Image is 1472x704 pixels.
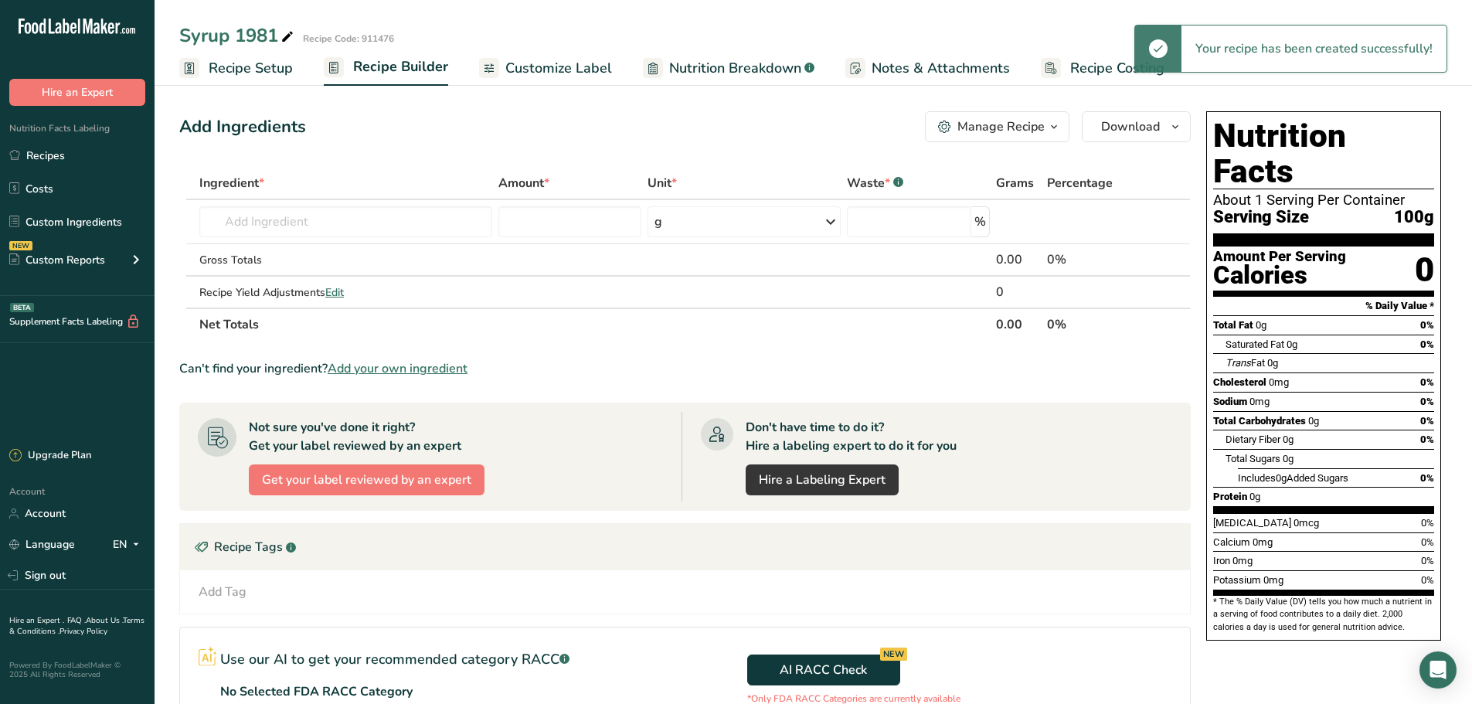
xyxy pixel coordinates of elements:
a: Terms & Conditions . [9,615,144,637]
span: AI RACC Check [780,661,867,679]
a: Recipe Costing [1041,51,1164,86]
span: Saturated Fat [1226,338,1284,350]
button: AI RACC Check NEW [747,655,900,685]
div: Recipe Yield Adjustments [199,284,492,301]
span: Download [1101,117,1160,136]
span: Grams [996,174,1034,192]
span: Add your own ingredient [328,359,467,378]
th: Net Totals [196,308,993,340]
a: Nutrition Breakdown [643,51,814,86]
span: Percentage [1047,174,1113,192]
div: NEW [880,648,907,661]
span: Total Carbohydrates [1213,415,1306,427]
th: 0.00 [993,308,1043,340]
span: 0% [1420,396,1434,407]
div: 0% [1047,250,1141,269]
span: Dietary Fiber [1226,434,1280,445]
div: g [654,213,662,231]
span: Calcium [1213,536,1250,548]
a: Recipe Setup [179,51,293,86]
span: Edit [325,285,344,300]
span: 0mg [1253,536,1273,548]
div: 0.00 [996,250,1040,269]
span: Total Fat [1213,319,1253,331]
div: Your recipe has been created successfully! [1181,26,1447,72]
span: Total Sugars [1226,453,1280,464]
p: No Selected FDA RACC Category [220,682,413,701]
span: 0% [1421,555,1434,566]
button: Manage Recipe [925,111,1069,142]
span: 0mg [1263,574,1283,586]
span: Unit [648,174,677,192]
span: 0mcg [1294,517,1319,529]
a: Notes & Attachments [845,51,1010,86]
span: 0% [1420,319,1434,331]
span: Potassium [1213,574,1261,586]
a: FAQ . [67,615,86,626]
span: 0g [1283,434,1294,445]
span: 0g [1267,357,1278,369]
span: 0mg [1232,555,1253,566]
div: Upgrade Plan [9,448,91,464]
h1: Nutrition Facts [1213,118,1434,189]
span: Ingredient [199,174,264,192]
div: Not sure you've done it right? Get your label reviewed by an expert [249,418,461,455]
span: 0% [1421,574,1434,586]
div: EN [113,536,145,554]
span: Recipe Setup [209,58,293,79]
div: Add Tag [199,583,246,601]
a: Recipe Builder [324,49,448,87]
span: Protein [1213,491,1247,502]
i: Trans [1226,357,1251,369]
span: Customize Label [505,58,612,79]
button: Hire an Expert [9,79,145,106]
div: Can't find your ingredient? [179,359,1191,378]
input: Add Ingredient [199,206,492,237]
div: Don't have time to do it? Hire a labeling expert to do it for you [746,418,957,455]
span: 0% [1421,517,1434,529]
section: * The % Daily Value (DV) tells you how much a nutrient in a serving of food contributes to a dail... [1213,596,1434,634]
div: Recipe Tags [180,524,1190,570]
span: [MEDICAL_DATA] [1213,517,1291,529]
div: Manage Recipe [957,117,1045,136]
span: 0% [1420,376,1434,388]
span: 0mg [1269,376,1289,388]
span: Iron [1213,555,1230,566]
p: Use our AI to get your recommended category RACC [220,649,569,670]
span: Nutrition Breakdown [669,58,801,79]
span: Get your label reviewed by an expert [262,471,471,489]
div: Open Intercom Messenger [1419,651,1457,689]
div: About 1 Serving Per Container [1213,192,1434,208]
div: Gross Totals [199,252,492,268]
span: Amount [498,174,549,192]
div: Recipe Code: 911476 [303,32,394,46]
div: Waste [847,174,903,192]
button: Download [1082,111,1191,142]
div: NEW [9,241,32,250]
span: 0% [1420,415,1434,427]
span: 100g [1394,208,1434,227]
div: 0 [996,283,1040,301]
a: Hire an Expert . [9,615,64,626]
span: Fat [1226,357,1265,369]
div: Powered By FoodLabelMaker © 2025 All Rights Reserved [9,661,145,679]
span: Cholesterol [1213,376,1266,388]
a: Customize Label [479,51,612,86]
div: Custom Reports [9,252,105,268]
span: Sodium [1213,396,1247,407]
div: Add Ingredients [179,114,306,140]
div: Amount Per Serving [1213,250,1346,264]
span: 0% [1420,472,1434,484]
span: Includes Added Sugars [1238,472,1348,484]
th: 0% [1044,308,1144,340]
span: Recipe Costing [1070,58,1164,79]
span: 0% [1420,434,1434,445]
span: 0g [1256,319,1266,331]
span: 0g [1249,491,1260,502]
div: Syrup 1981 [179,22,297,49]
span: 0g [1308,415,1319,427]
div: 0 [1415,250,1434,291]
a: Language [9,531,75,558]
span: Notes & Attachments [872,58,1010,79]
span: 0g [1276,472,1287,484]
